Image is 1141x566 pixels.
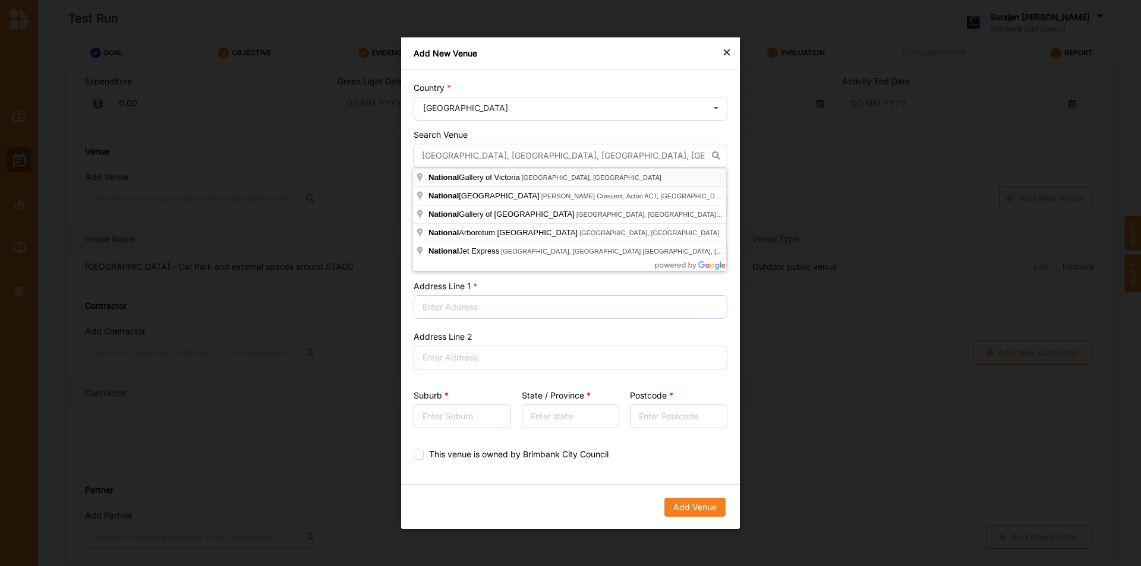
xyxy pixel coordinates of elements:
[423,104,508,112] div: [GEOGRAPHIC_DATA]
[664,497,726,516] button: Add Venue
[522,404,619,428] input: Enter state
[428,228,579,237] span: Arboretum [GEOGRAPHIC_DATA]
[579,229,719,236] span: [GEOGRAPHIC_DATA], [GEOGRAPHIC_DATA]
[428,210,576,219] span: Gallery of [GEOGRAPHIC_DATA]
[576,211,788,218] span: [GEOGRAPHIC_DATA], [GEOGRAPHIC_DATA], [GEOGRAPHIC_DATA]
[414,404,511,428] input: Enter Suburb
[522,390,591,400] label: State / Province
[428,210,459,219] span: National
[428,246,459,255] span: National
[722,45,732,59] div: ×
[413,144,727,167] input: Enter venue name
[414,449,609,459] label: This venue is owned by Brimbank City Council
[501,248,782,255] span: [GEOGRAPHIC_DATA], [GEOGRAPHIC_DATA] [GEOGRAPHIC_DATA], [GEOGRAPHIC_DATA]
[428,173,459,182] span: National
[414,345,727,369] input: Enter Address
[414,331,472,341] label: Address Line 2
[428,191,541,200] span: [GEOGRAPHIC_DATA]
[414,281,477,290] label: Address Line 1
[428,246,501,255] span: Jet Express
[414,83,451,93] label: Country
[414,390,449,400] label: Suburb
[630,390,673,400] label: Postcode
[428,191,459,200] span: National
[414,295,727,318] input: Enter Address
[428,173,522,182] span: Gallery of Victoria
[401,37,740,69] div: Add New Venue
[541,192,729,200] span: [PERSON_NAME] Crescent, Acton ACT, [GEOGRAPHIC_DATA]
[630,404,727,428] input: Enter Postcode
[414,129,468,140] label: Search Venue
[522,174,661,181] span: [GEOGRAPHIC_DATA], [GEOGRAPHIC_DATA]
[428,228,459,237] span: National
